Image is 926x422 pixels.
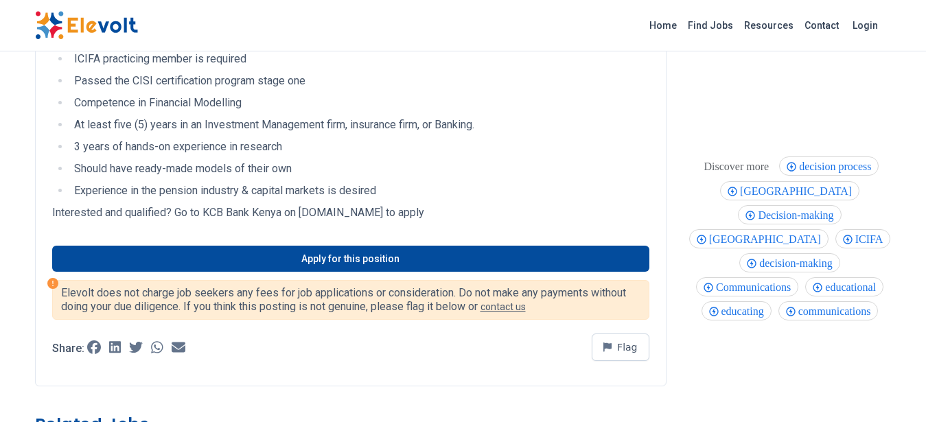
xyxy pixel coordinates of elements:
[739,14,799,36] a: Resources
[799,161,875,172] span: decision process
[844,12,886,39] a: Login
[738,205,841,224] div: Decision-making
[644,14,682,36] a: Home
[709,233,825,245] span: [GEOGRAPHIC_DATA]
[70,51,649,67] li: ICIFA practicing member is required
[696,277,798,296] div: Communications
[721,305,768,317] span: educating
[70,95,649,111] li: Competence in Financial Modelling
[702,301,772,320] div: educating
[739,253,840,272] div: decision-making
[716,281,795,293] span: Communications
[720,181,859,200] div: Nairobi
[689,229,829,248] div: nairobi
[35,11,138,40] img: Elevolt
[798,305,875,317] span: communications
[799,14,844,36] a: Contact
[758,209,837,221] span: Decision-making
[701,157,773,176] div: These are topics related to the article that might interest you
[70,139,649,155] li: 3 years of hands-on experience in research
[52,246,649,272] a: Apply for this position
[52,204,649,221] p: Interested and qualified? Go to KCB Bank Kenya on [DOMAIN_NAME] to apply
[70,161,649,177] li: Should have ready-made models of their own
[61,286,640,314] p: Elevolt does not charge job seekers any fees for job applications or consideration. Do not make a...
[855,233,888,245] span: ICIFA
[481,301,526,312] a: contact us
[759,257,837,269] span: decision-making
[70,117,649,133] li: At least five (5) years in an Investment Management firm, insurance firm, or Banking.
[835,229,891,248] div: ICIFA
[805,277,883,296] div: educational
[857,356,926,422] iframe: Chat Widget
[740,185,856,197] span: [GEOGRAPHIC_DATA]
[52,343,84,354] p: Share:
[70,73,649,89] li: Passed the CISI certification program stage one
[592,333,649,361] button: Flag
[779,156,879,176] div: decision process
[778,301,879,320] div: communications
[70,183,649,199] li: Experience in the pension industry & capital markets is desired
[682,14,739,36] a: Find Jobs
[825,281,880,293] span: educational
